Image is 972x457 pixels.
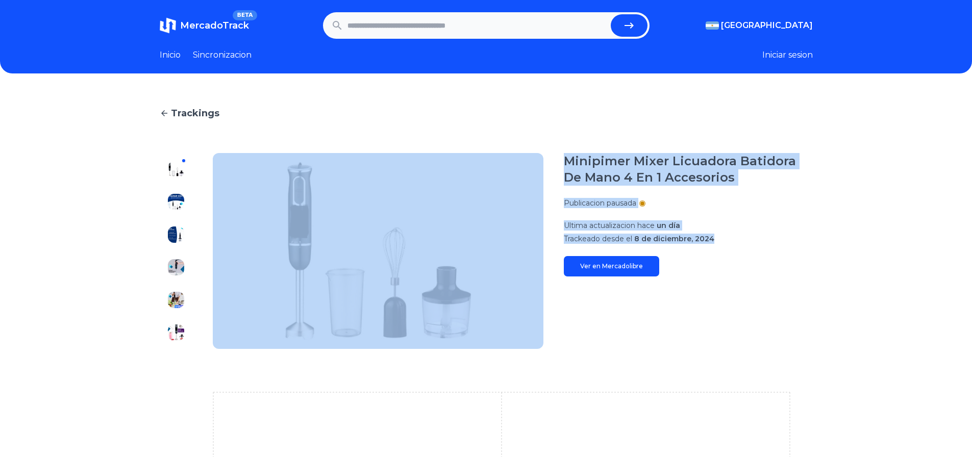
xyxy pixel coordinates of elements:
a: Inicio [160,49,181,61]
a: MercadoTrackBETA [160,17,249,34]
span: MercadoTrack [180,20,249,31]
a: Sincronizacion [193,49,252,61]
span: Ultima actualizacion hace [564,221,655,230]
a: Ver en Mercadolibre [564,256,659,276]
img: Minipimer Mixer Licuadora Batidora De Mano 4 En 1 Accesorios [168,259,184,275]
p: Publicacion pausada [564,198,636,208]
span: Trackeado desde el [564,234,632,243]
span: [GEOGRAPHIC_DATA] [721,19,813,32]
img: Minipimer Mixer Licuadora Batidora De Mano 4 En 1 Accesorios [168,324,184,341]
img: Minipimer Mixer Licuadora Batidora De Mano 4 En 1 Accesorios [213,153,543,349]
img: Minipimer Mixer Licuadora Batidora De Mano 4 En 1 Accesorios [168,161,184,177]
img: Argentina [706,21,719,30]
span: Trackings [171,106,219,120]
span: BETA [233,10,257,20]
img: Minipimer Mixer Licuadora Batidora De Mano 4 En 1 Accesorios [168,226,184,243]
span: un día [657,221,680,230]
button: Iniciar sesion [762,49,813,61]
img: MercadoTrack [160,17,176,34]
button: [GEOGRAPHIC_DATA] [706,19,813,32]
img: Minipimer Mixer Licuadora Batidora De Mano 4 En 1 Accesorios [168,194,184,210]
h1: Minipimer Mixer Licuadora Batidora De Mano 4 En 1 Accesorios [564,153,813,186]
img: Minipimer Mixer Licuadora Batidora De Mano 4 En 1 Accesorios [168,292,184,308]
span: 8 de diciembre, 2024 [634,234,714,243]
a: Trackings [160,106,813,120]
